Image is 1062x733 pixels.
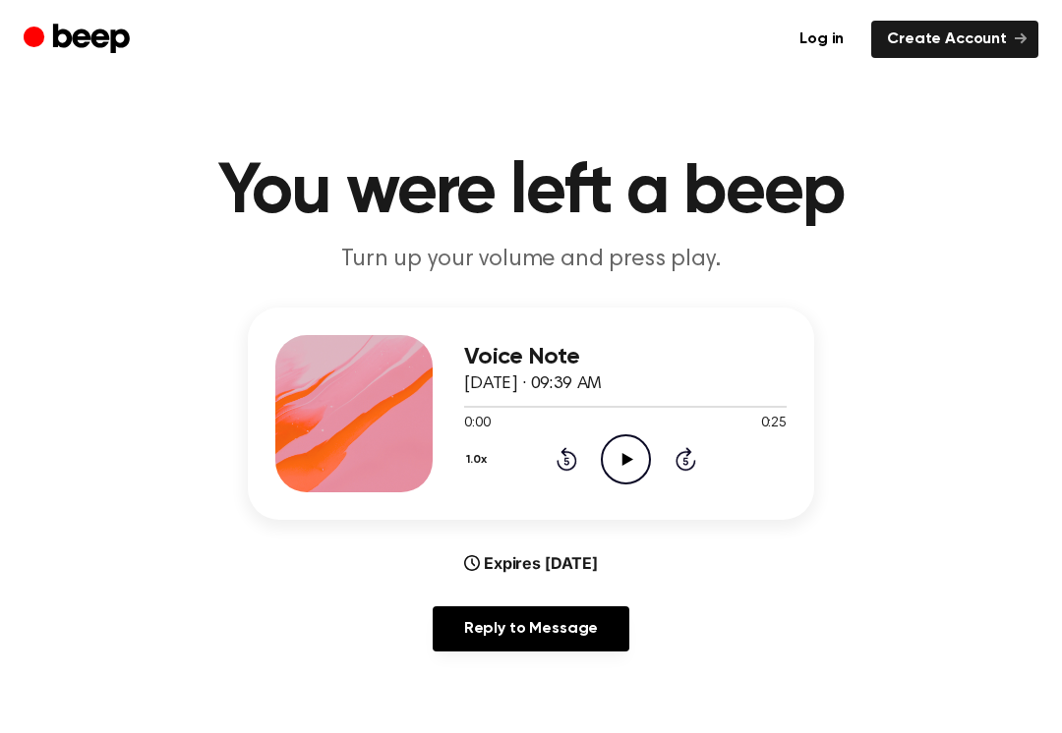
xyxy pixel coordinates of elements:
span: [DATE] · 09:39 AM [464,375,602,393]
button: 1.0x [464,443,495,477]
a: Log in [784,21,859,58]
a: Reply to Message [433,606,629,651]
div: Expires [DATE] [464,551,598,575]
a: Beep [24,21,135,59]
h1: You were left a beep [28,157,1034,228]
a: Create Account [871,21,1038,58]
span: 0:25 [761,414,787,434]
span: 0:00 [464,414,490,434]
h3: Voice Note [464,344,787,370]
p: Turn up your volume and press play. [153,244,909,276]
